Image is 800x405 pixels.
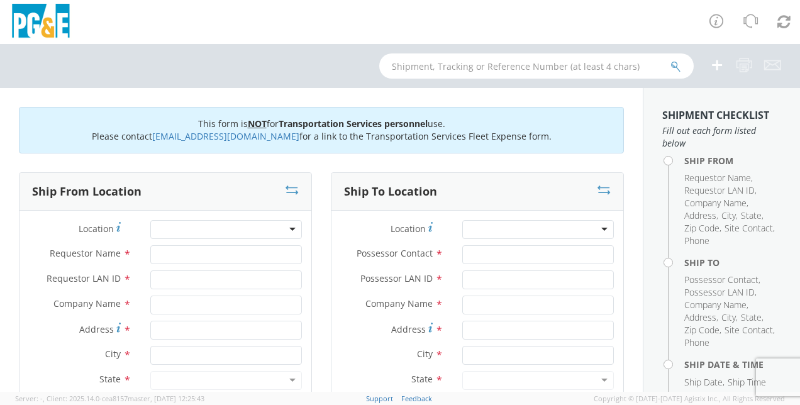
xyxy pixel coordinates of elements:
[594,394,785,404] span: Copyright © [DATE]-[DATE] Agistix Inc., All Rights Reserved
[684,184,757,197] li: ,
[684,274,760,286] li: ,
[684,376,723,388] span: Ship Date
[684,172,753,184] li: ,
[684,184,755,196] span: Requestor LAN ID
[366,394,393,403] a: Support
[684,172,751,184] span: Requestor Name
[684,222,719,234] span: Zip Code
[684,324,721,336] li: ,
[79,223,114,235] span: Location
[47,272,121,284] span: Requestor LAN ID
[721,311,738,324] li: ,
[684,336,709,348] span: Phone
[411,373,433,385] span: State
[684,286,757,299] li: ,
[684,235,709,247] span: Phone
[365,297,433,309] span: Company Name
[721,209,738,222] li: ,
[15,394,45,403] span: Server: -
[32,186,142,198] h3: Ship From Location
[721,311,736,323] span: City
[53,297,121,309] span: Company Name
[684,299,748,311] li: ,
[684,222,721,235] li: ,
[721,209,736,221] span: City
[741,311,762,323] span: State
[19,107,624,153] div: This form is for use. Please contact for a link to the Transportation Services Fleet Expense form.
[684,258,781,267] h4: Ship To
[741,209,762,221] span: State
[401,394,432,403] a: Feedback
[684,311,718,324] li: ,
[9,4,72,41] img: pge-logo-06675f144f4cfa6a6814.png
[391,323,426,335] span: Address
[725,324,775,336] li: ,
[725,222,773,234] span: Site Contact
[725,222,775,235] li: ,
[684,209,716,221] span: Address
[391,223,426,235] span: Location
[279,118,428,130] b: Transportation Services personnel
[728,376,766,388] span: Ship Time
[741,209,764,222] li: ,
[684,197,748,209] li: ,
[684,376,725,389] li: ,
[684,286,755,298] span: Possessor LAN ID
[684,274,758,286] span: Possessor Contact
[344,186,437,198] h3: Ship To Location
[662,125,781,150] span: Fill out each form listed below
[417,348,433,360] span: City
[357,247,433,259] span: Possessor Contact
[47,394,204,403] span: Client: 2025.14.0-cea8157
[684,311,716,323] span: Address
[684,360,781,369] h4: Ship Date & Time
[684,324,719,336] span: Zip Code
[43,394,45,403] span: ,
[79,323,114,335] span: Address
[684,197,747,209] span: Company Name
[99,373,121,385] span: State
[105,348,121,360] span: City
[128,394,204,403] span: master, [DATE] 12:25:43
[152,130,299,142] a: [EMAIL_ADDRESS][DOMAIN_NAME]
[684,156,781,165] h4: Ship From
[379,53,694,79] input: Shipment, Tracking or Reference Number (at least 4 chars)
[684,209,718,222] li: ,
[50,247,121,259] span: Requestor Name
[360,272,433,284] span: Possessor LAN ID
[662,108,769,122] strong: Shipment Checklist
[684,299,747,311] span: Company Name
[741,311,764,324] li: ,
[248,118,267,130] u: NOT
[725,324,773,336] span: Site Contact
